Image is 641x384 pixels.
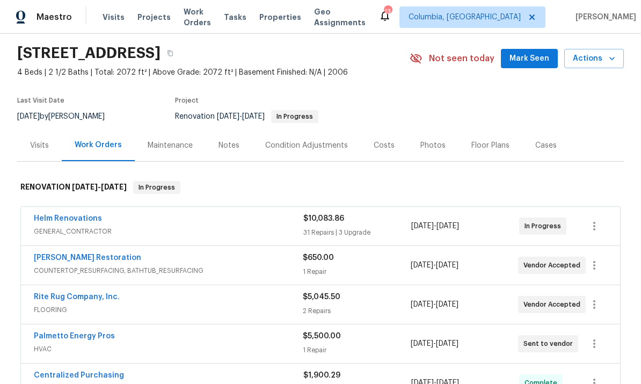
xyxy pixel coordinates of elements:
[17,170,624,205] div: RENOVATION [DATE]-[DATE]In Progress
[224,13,246,21] span: Tasks
[34,305,303,315] span: FLOORING
[314,6,366,28] span: Geo Assignments
[148,140,193,151] div: Maintenance
[161,44,180,63] button: Copy Address
[411,299,458,310] span: -
[571,12,636,23] span: [PERSON_NAME]
[101,183,127,191] span: [DATE]
[303,266,410,277] div: 1 Repair
[573,52,615,66] span: Actions
[34,265,303,276] span: COUNTERTOP_RESURFACING, BATHTUB_RESURFACING
[17,67,410,78] span: 4 Beds | 2 1/2 Baths | Total: 2072 ft² | Above Grade: 2072 ft² | Basement Finished: N/A | 2006
[523,299,585,310] span: Vendor Accepted
[103,12,125,23] span: Visits
[411,262,433,269] span: [DATE]
[411,338,458,349] span: -
[509,52,549,66] span: Mark Seen
[17,113,40,120] span: [DATE]
[75,140,122,150] div: Work Orders
[134,182,179,193] span: In Progress
[272,113,317,120] span: In Progress
[34,293,120,301] a: Rite Rug Company, Inc.
[17,110,118,123] div: by [PERSON_NAME]
[525,221,565,231] span: In Progress
[303,332,341,340] span: $5,500.00
[303,215,344,222] span: $10,083.86
[217,113,265,120] span: -
[535,140,557,151] div: Cases
[501,49,558,69] button: Mark Seen
[20,181,127,194] h6: RENOVATION
[436,301,458,308] span: [DATE]
[523,260,585,271] span: Vendor Accepted
[137,12,171,23] span: Projects
[259,12,301,23] span: Properties
[175,97,199,104] span: Project
[411,221,459,231] span: -
[72,183,98,191] span: [DATE]
[30,140,49,151] div: Visits
[471,140,509,151] div: Floor Plans
[34,344,303,354] span: HVAC
[34,372,124,379] a: Centralized Purchasing
[411,301,433,308] span: [DATE]
[17,97,64,104] span: Last Visit Date
[34,226,303,237] span: GENERAL_CONTRACTOR
[175,113,318,120] span: Renovation
[411,260,458,271] span: -
[436,262,458,269] span: [DATE]
[217,113,239,120] span: [DATE]
[411,222,434,230] span: [DATE]
[72,183,127,191] span: -
[411,340,433,347] span: [DATE]
[218,140,239,151] div: Notes
[34,332,115,340] a: Palmetto Energy Pros
[303,345,410,356] div: 1 Repair
[303,293,340,301] span: $5,045.50
[409,12,521,23] span: Columbia, [GEOGRAPHIC_DATA]
[303,306,410,316] div: 2 Repairs
[374,140,395,151] div: Costs
[17,48,161,59] h2: [STREET_ADDRESS]
[523,338,577,349] span: Sent to vendor
[34,254,141,262] a: [PERSON_NAME] Restoration
[184,6,211,28] span: Work Orders
[420,140,446,151] div: Photos
[303,227,411,238] div: 31 Repairs | 3 Upgrade
[436,340,458,347] span: [DATE]
[564,49,624,69] button: Actions
[429,53,494,64] span: Not seen today
[37,12,72,23] span: Maestro
[303,254,334,262] span: $650.00
[303,372,340,379] span: $1,900.29
[242,113,265,120] span: [DATE]
[34,215,102,222] a: Helm Renovations
[265,140,348,151] div: Condition Adjustments
[436,222,459,230] span: [DATE]
[384,6,391,17] div: 13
